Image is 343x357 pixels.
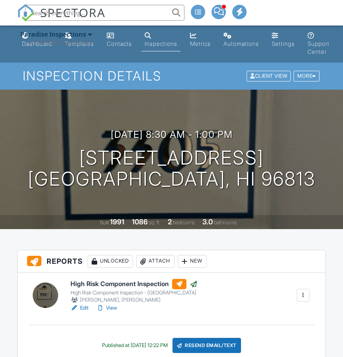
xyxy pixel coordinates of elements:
[107,40,132,47] div: Contacts
[308,40,329,55] div: Support Center
[104,29,135,51] a: Contacts
[149,220,160,226] span: sq. ft.
[141,29,180,51] a: Inspections
[88,255,133,268] div: Unlocked
[71,296,198,304] div: [PERSON_NAME], [PERSON_NAME]
[214,220,237,226] span: bathrooms
[132,218,148,226] div: 1086
[96,304,117,312] a: View
[272,40,295,47] div: Settings
[247,71,291,82] div: Client View
[71,279,198,304] a: High Risk Component Inspection High Risk Component Inspection - [GEOGRAPHIC_DATA] [PERSON_NAME], ...
[178,255,207,268] div: New
[223,40,259,47] div: Automations
[100,220,109,226] span: Built
[294,71,319,82] div: More
[18,250,325,273] h3: Reports
[71,279,198,289] h6: High Risk Component Inspection
[173,220,195,226] span: bedrooms
[102,342,168,349] div: Published at [DATE] 12:22 PM
[145,40,177,47] div: Inspections
[28,147,316,190] h1: [STREET_ADDRESS] [GEOGRAPHIC_DATA], HI 96813
[304,29,333,59] a: Support Center
[136,255,174,268] div: Attach
[23,69,320,83] h1: Inspection Details
[190,40,211,47] div: Metrics
[20,30,86,38] div: Paradise Inspections
[110,218,124,226] div: 1991
[187,29,214,51] a: Metrics
[168,218,172,226] div: 2
[202,218,213,226] div: 3.0
[246,73,293,78] a: Client View
[71,290,198,296] div: High Risk Component Inspection - [GEOGRAPHIC_DATA]
[172,338,241,353] div: Resend Email/Text
[29,38,92,46] div: Paradise Inspections
[25,5,184,21] input: Search everything...
[71,304,88,312] a: Edit
[220,29,262,51] a: Automations (Advanced)
[269,29,298,51] a: Settings
[111,129,233,140] h3: [DATE] 8:30 am - 1:00 pm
